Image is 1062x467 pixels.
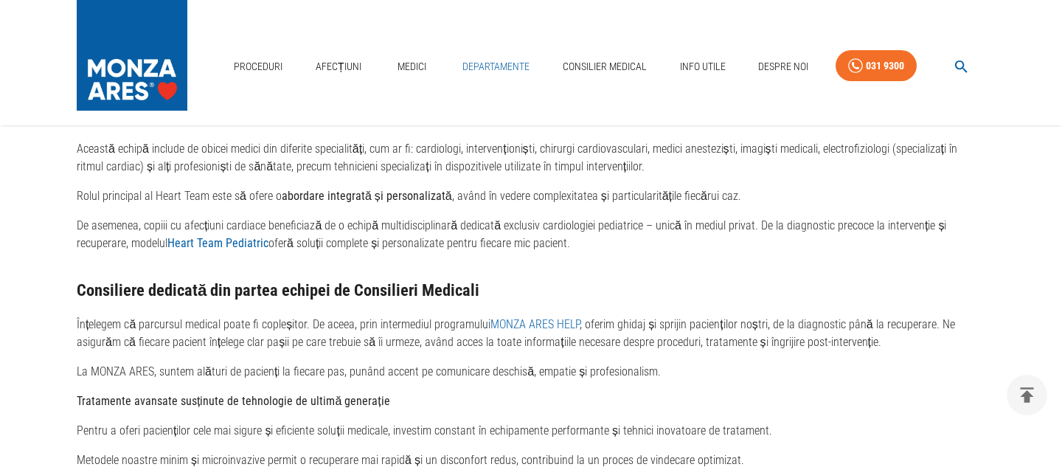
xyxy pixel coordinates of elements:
strong: abordare integrată și personalizată [282,189,452,203]
a: Consilier Medical [557,52,653,82]
p: De asemenea, copiii cu afecțiuni cardiace beneficiază de o echipă multidisciplinară dedicată excl... [77,217,985,252]
a: MONZA ARES HELP [490,317,580,331]
p: Pentru a oferi pacienților cele mai sigure și eficiente soluții medicale, investim constant în ec... [77,422,985,440]
a: Heart Team Pediatric [167,236,268,250]
a: Proceduri [228,52,288,82]
a: Medici [388,52,435,82]
a: Departamente [457,52,535,82]
a: 031 9300 [836,50,917,82]
a: Afecțiuni [310,52,367,82]
div: 031 9300 [866,57,904,75]
p: Această echipă include de obicei medici din diferite specialități, cum ar fi: cardiologi, interve... [77,140,985,176]
button: delete [1007,375,1047,415]
strong: Tratamente avansate susținute de tehnologie de ultimă generație [77,394,390,408]
p: Rolul principal al Heart Team este să ofere o , având în vedere complexitatea și particularitățil... [77,187,985,205]
p: Înțelegem că parcursul medical poate fi copleșitor. De aceea, prin intermediul programului , ofer... [77,316,985,351]
a: Info Utile [674,52,732,82]
h3: Consiliere dedicată din partea echipei de Consilieri Medicali [77,281,985,300]
a: Despre Noi [752,52,814,82]
p: La MONZA ARES, suntem alături de pacienți la fiecare pas, punând accent pe comunicare deschisă, e... [77,363,985,381]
